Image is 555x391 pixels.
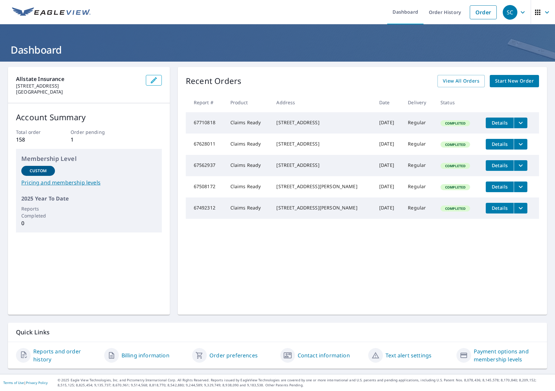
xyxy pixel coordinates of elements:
[122,351,169,359] a: Billing information
[30,168,47,174] p: Custom
[21,179,156,187] a: Pricing and membership levels
[21,205,55,219] p: Reports Completed
[71,136,107,144] p: 1
[186,93,225,112] th: Report #
[276,119,369,126] div: [STREET_ADDRESS]
[225,176,271,197] td: Claims Ready
[276,162,369,169] div: [STREET_ADDRESS]
[441,185,469,190] span: Completed
[298,351,350,359] a: Contact information
[186,134,225,155] td: 67628011
[225,197,271,219] td: Claims Ready
[470,5,497,19] a: Order
[374,176,403,197] td: [DATE]
[16,75,140,83] p: Allstate Insurance
[58,378,552,388] p: © 2025 Eagle View Technologies, Inc. and Pictometry International Corp. All Rights Reserved. Repo...
[490,205,510,211] span: Details
[276,141,369,147] div: [STREET_ADDRESS]
[16,111,162,123] p: Account Summary
[486,118,514,128] button: detailsBtn-67710818
[403,93,435,112] th: Delivery
[386,351,431,359] a: Text alert settings
[186,75,242,87] p: Recent Orders
[486,203,514,213] button: detailsBtn-67492312
[225,112,271,134] td: Claims Ready
[16,89,140,95] p: [GEOGRAPHIC_DATA]
[403,197,435,219] td: Regular
[403,155,435,176] td: Regular
[403,176,435,197] td: Regular
[490,141,510,147] span: Details
[514,160,527,171] button: filesDropdownBtn-67562937
[495,77,534,85] span: Start New Order
[441,164,469,168] span: Completed
[12,7,91,17] img: EV Logo
[403,134,435,155] td: Regular
[21,154,156,163] p: Membership Level
[486,160,514,171] button: detailsBtn-67562937
[16,136,52,144] p: 158
[474,347,539,363] a: Payment options and membership levels
[441,206,469,211] span: Completed
[437,75,485,87] a: View All Orders
[490,120,510,126] span: Details
[3,381,48,385] p: |
[374,93,403,112] th: Date
[186,197,225,219] td: 67492312
[503,5,517,20] div: SC
[225,93,271,112] th: Product
[276,204,369,211] div: [STREET_ADDRESS][PERSON_NAME]
[374,197,403,219] td: [DATE]
[225,134,271,155] td: Claims Ready
[486,139,514,150] button: detailsBtn-67628011
[514,182,527,192] button: filesDropdownBtn-67508172
[435,93,480,112] th: Status
[16,328,539,336] p: Quick Links
[443,77,479,85] span: View All Orders
[490,162,510,169] span: Details
[21,219,55,227] p: 0
[186,112,225,134] td: 67710818
[514,139,527,150] button: filesDropdownBtn-67628011
[16,129,52,136] p: Total order
[271,93,374,112] th: Address
[514,118,527,128] button: filesDropdownBtn-67710818
[403,112,435,134] td: Regular
[490,184,510,190] span: Details
[374,155,403,176] td: [DATE]
[441,142,469,147] span: Completed
[26,380,48,385] a: Privacy Policy
[186,155,225,176] td: 67562937
[490,75,539,87] a: Start New Order
[276,183,369,190] div: [STREET_ADDRESS][PERSON_NAME]
[33,347,99,363] a: Reports and order history
[186,176,225,197] td: 67508172
[486,182,514,192] button: detailsBtn-67508172
[8,43,547,57] h1: Dashboard
[374,112,403,134] td: [DATE]
[21,195,156,202] p: 2025 Year To Date
[209,351,258,359] a: Order preferences
[71,129,107,136] p: Order pending
[441,121,469,126] span: Completed
[3,380,24,385] a: Terms of Use
[514,203,527,213] button: filesDropdownBtn-67492312
[16,83,140,89] p: [STREET_ADDRESS]
[225,155,271,176] td: Claims Ready
[374,134,403,155] td: [DATE]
